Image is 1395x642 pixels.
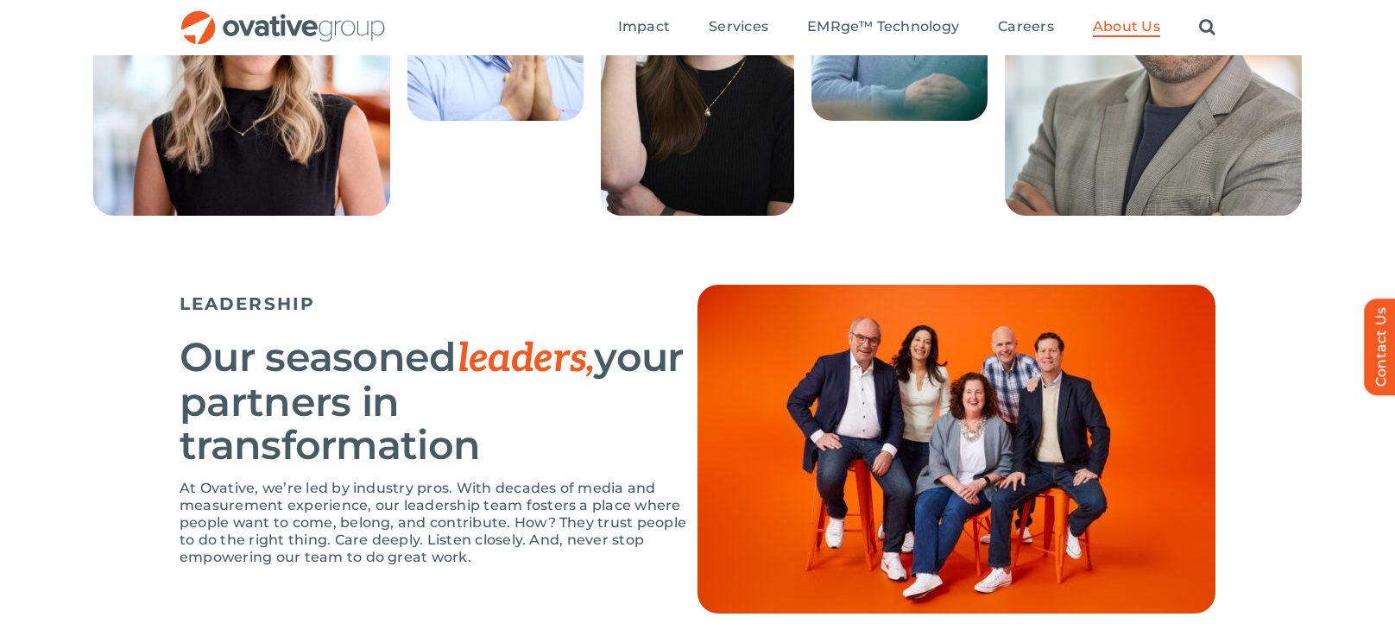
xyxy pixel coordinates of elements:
a: Services [709,18,768,37]
a: EMRge™ Technology [807,18,959,37]
h2: Our seasoned your partners in transformation [180,336,697,467]
img: People – Leadership Hero [697,285,1215,614]
span: Careers [998,18,1054,35]
a: OG_Full_horizontal_RGB [180,9,387,25]
a: Search [1199,18,1215,37]
a: Impact [618,18,670,37]
span: About Us [1093,18,1160,35]
a: About Us [1093,18,1160,37]
h5: LEADERSHIP [180,293,697,314]
span: leaders, [457,335,594,383]
span: Services [709,18,768,35]
a: Careers [998,18,1054,37]
span: EMRge™ Technology [807,18,959,35]
p: At Ovative, we’re led by industry pros. With decades of media and measurement experience, our lea... [180,480,697,566]
span: Impact [618,18,670,35]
